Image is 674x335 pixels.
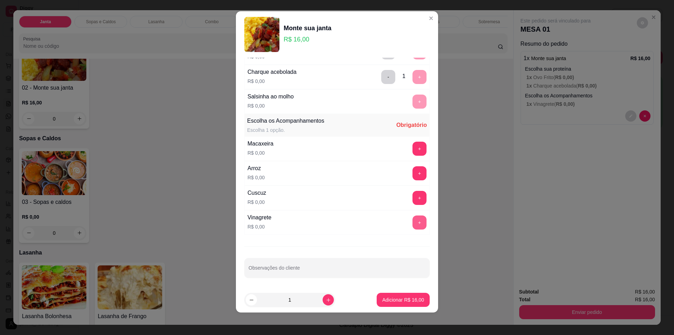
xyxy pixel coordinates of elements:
[402,72,405,80] div: 1
[247,68,297,76] div: Charque acebolada
[396,121,427,129] div: Obrigatório
[247,92,294,101] div: Salsinha ao molho
[425,13,437,24] button: Close
[247,223,271,230] p: R$ 0,00
[412,191,427,205] button: add
[412,142,427,156] button: add
[377,293,430,307] button: Adicionar R$ 16,00
[249,267,425,274] input: Observações do cliente
[323,294,334,305] button: increase-product-quantity
[247,213,271,222] div: Vinagrete
[247,127,324,134] div: Escolha 1 opção.
[247,174,265,181] p: R$ 0,00
[247,78,297,85] p: R$ 0,00
[247,189,266,197] div: Cuscuz
[284,23,331,33] div: Monte sua janta
[247,149,273,156] p: R$ 0,00
[246,294,257,305] button: decrease-product-quantity
[381,70,395,84] button: delete
[247,199,266,206] p: R$ 0,00
[412,166,427,180] button: add
[247,102,294,109] p: R$ 0,00
[247,140,273,148] div: Macaxeira
[247,117,324,125] div: Escolha os Acompanhamentos
[244,17,279,52] img: product-image
[412,215,427,230] button: add
[247,164,265,173] div: Arroz
[284,34,331,44] p: R$ 16,00
[382,296,424,303] p: Adicionar R$ 16,00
